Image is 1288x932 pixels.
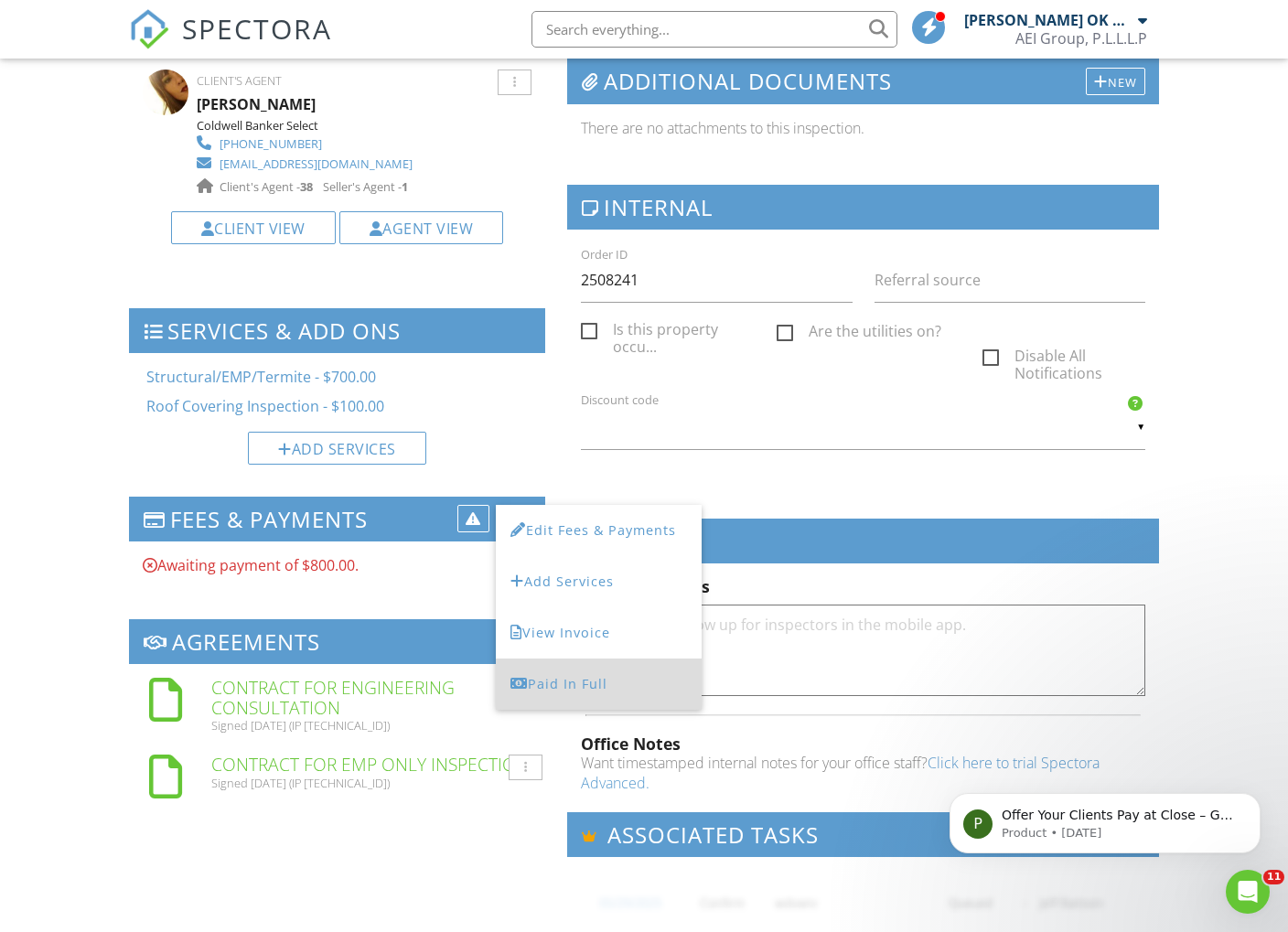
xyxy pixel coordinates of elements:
[581,734,1145,753] div: Office Notes
[323,178,408,195] span: Seller's Agent -
[581,247,628,263] label: Order ID
[220,156,413,171] div: [EMAIL_ADDRESS][DOMAIN_NAME]
[182,9,332,48] span: SPECTORA
[922,755,1288,883] iframe: Intercom notifications message
[581,753,1145,794] p: Want timestamped internal notes for your office staff?
[300,178,313,195] strong: 38
[402,178,408,195] strong: 1
[581,577,1145,595] h5: Inspector Notes
[129,497,545,541] h3: Fees & Payments
[211,678,531,716] h6: Contract for Engineering Consultation
[567,59,1159,103] h3: Additional Documents
[143,367,531,387] li: Service: Structural/EMP/Termite
[581,118,1145,138] p: There are no attachments to this inspection.
[567,519,1159,563] h3: Notes
[982,348,1156,370] label: Disable All Notifications
[496,505,702,556] a: Edit Fees & Payments
[1086,68,1145,95] div: New
[143,555,359,575] div: Awaiting payment of $800.00.
[567,185,1159,230] h3: Internal
[1226,870,1270,914] iframe: Intercom live chat
[964,11,1133,29] div: [PERSON_NAME] OK #70001835
[220,178,316,195] span: Client's Agent -
[197,133,413,153] a: [PHONE_NUMBER]
[581,753,1100,793] a: Click here to trial Spectora Advanced.
[146,396,384,416] span: Roof Covering Inspection - $100.00
[370,219,474,239] a: Agent View
[129,619,545,664] h3: Agreements
[211,678,531,733] a: Contract for Engineering Consultation Signed [DATE] (IP [TECHNICAL_ID])
[211,718,531,733] div: Signed [DATE] (IP [TECHNICAL_ID])
[248,432,426,465] div: Add Services
[531,11,897,48] input: Search everything...
[201,219,306,239] a: Client View
[1263,870,1284,884] span: 11
[220,136,322,151] div: [PHONE_NUMBER]
[197,153,413,173] a: [EMAIL_ADDRESS][DOMAIN_NAME]
[581,392,659,409] label: Discount code
[607,820,819,850] span: Associated Tasks
[129,308,545,353] h3: Services & Add ons
[197,91,316,118] a: [PERSON_NAME]
[211,755,531,790] a: Contract for EMP Only Inspection Signed [DATE] (IP [TECHNICAL_ID])
[129,25,332,63] a: SPECTORA
[197,118,427,133] div: Coldwell Banker Select
[197,72,282,89] span: Client's Agent
[211,755,531,774] h6: Contract for EMP Only Inspection
[146,367,376,387] span: Structural/EMP/Termite - $700.00
[129,9,169,49] img: The Best Home Inspection Software - Spectora
[1015,29,1147,48] div: AEI Group, P.L.L.L.P
[581,321,755,344] label: Is this property occupied?
[777,323,941,346] label: Are the utilities on?
[875,270,981,290] label: Referral source
[143,396,531,416] li: Service: Roof Covering Inspection
[211,776,531,790] div: Signed [DATE] (IP [TECHNICAL_ID])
